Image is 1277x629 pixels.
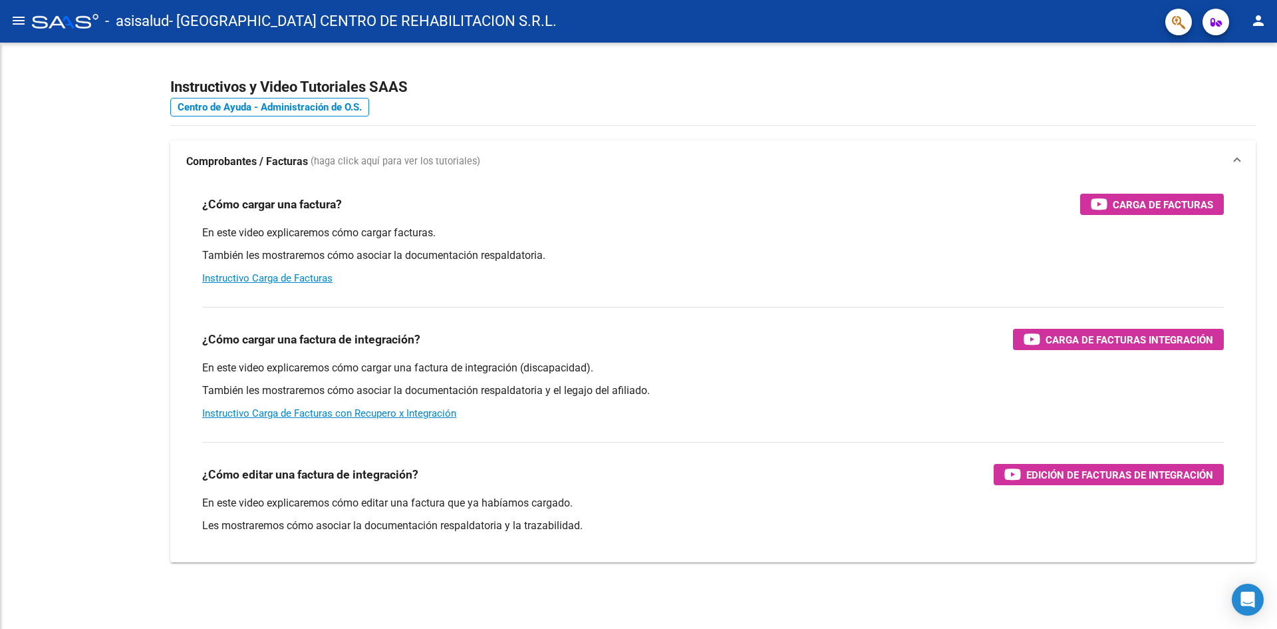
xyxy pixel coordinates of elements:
[202,519,1224,533] p: Les mostraremos cómo asociar la documentación respaldatoria y la trazabilidad.
[170,98,369,116] a: Centro de Ayuda - Administración de O.S.
[202,226,1224,240] p: En este video explicaremos cómo cargar facturas.
[186,154,308,169] strong: Comprobantes / Facturas
[170,75,1256,100] h2: Instructivos y Video Tutoriales SAAS
[105,7,169,36] span: - asisalud
[1046,331,1213,348] span: Carga de Facturas Integración
[170,183,1256,562] div: Comprobantes / Facturas (haga click aquí para ver los tutoriales)
[202,383,1224,398] p: También les mostraremos cómo asociar la documentación respaldatoria y el legajo del afiliado.
[1113,196,1213,213] span: Carga de Facturas
[1250,13,1266,29] mat-icon: person
[202,407,456,419] a: Instructivo Carga de Facturas con Recupero x Integración
[202,248,1224,263] p: También les mostraremos cómo asociar la documentación respaldatoria.
[1013,329,1224,350] button: Carga de Facturas Integración
[1026,467,1213,483] span: Edición de Facturas de integración
[202,496,1224,511] p: En este video explicaremos cómo editar una factura que ya habíamos cargado.
[169,7,557,36] span: - [GEOGRAPHIC_DATA] CENTRO DE REHABILITACION S.R.L.
[202,465,418,484] h3: ¿Cómo editar una factura de integración?
[11,13,27,29] mat-icon: menu
[202,361,1224,375] p: En este video explicaremos cómo cargar una factura de integración (discapacidad).
[1080,194,1224,215] button: Carga de Facturas
[202,195,342,214] h3: ¿Cómo cargar una factura?
[1232,584,1264,616] div: Open Intercom Messenger
[202,272,333,284] a: Instructivo Carga de Facturas
[311,154,480,169] span: (haga click aquí para ver los tutoriales)
[170,140,1256,183] mat-expansion-panel-header: Comprobantes / Facturas (haga click aquí para ver los tutoriales)
[994,464,1224,485] button: Edición de Facturas de integración
[202,330,420,349] h3: ¿Cómo cargar una factura de integración?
